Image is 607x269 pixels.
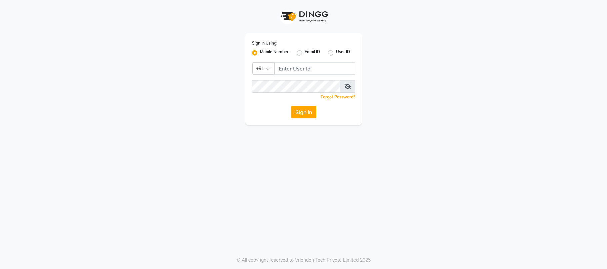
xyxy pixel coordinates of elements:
[277,7,330,26] img: logo1.svg
[252,40,277,46] label: Sign In Using:
[260,49,289,57] label: Mobile Number
[336,49,350,57] label: User ID
[252,80,340,93] input: Username
[291,106,316,118] button: Sign In
[305,49,320,57] label: Email ID
[274,62,355,75] input: Username
[321,94,355,99] a: Forgot Password?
